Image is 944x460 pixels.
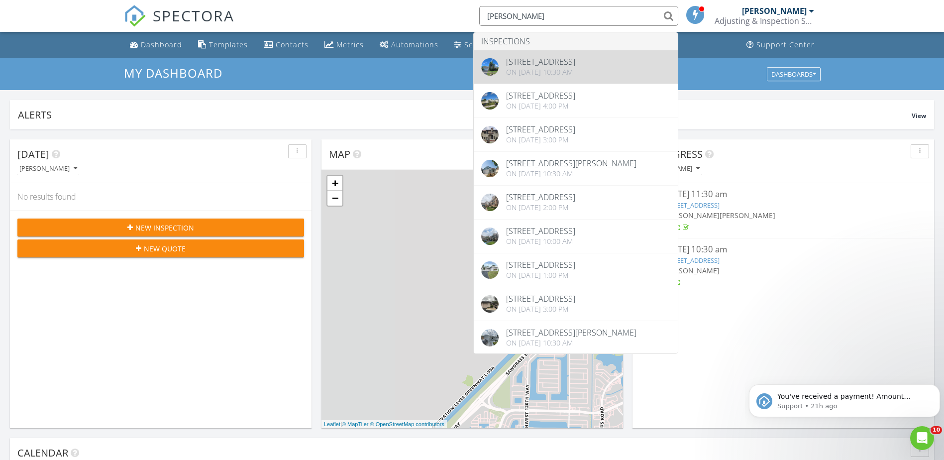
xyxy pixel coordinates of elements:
div: [PERSON_NAME] [742,6,807,16]
a: © MapTiler [342,421,369,427]
a: Dashboard [126,36,186,54]
span: View [912,112,926,120]
button: Dashboards [767,67,821,81]
div: [STREET_ADDRESS] [506,295,575,303]
a: Settings [450,36,498,54]
span: 10 [931,426,942,434]
div: Support Center [756,40,815,49]
a: [DATE] 11:30 am [STREET_ADDRESS] [PERSON_NAME][PERSON_NAME] [640,188,927,232]
div: On [DATE] 10:30 am [506,68,575,76]
a: Templates [194,36,252,54]
div: Dashboards [771,71,816,78]
input: Search everything... [479,6,678,26]
img: data [481,194,499,211]
a: [DATE] 10:30 am [STREET_ADDRESS] [PERSON_NAME] [640,243,927,288]
div: On [DATE] 4:00 pm [506,102,575,110]
img: cover.jpg [481,329,499,346]
div: No results found [10,183,312,210]
span: Map [329,147,350,161]
div: Adjusting & Inspection Services Inc. [715,16,814,26]
div: [STREET_ADDRESS][PERSON_NAME] [506,329,636,337]
div: On [DATE] 10:00 am [506,237,575,245]
span: [DATE] [17,147,49,161]
a: Metrics [320,36,368,54]
span: New Quote [144,243,186,254]
div: Automations [391,40,438,49]
img: c7bc7edc7f125b66b469acb082467df4.jpeg [481,92,499,110]
img: data [481,160,499,177]
div: [DATE] 10:30 am [664,243,903,256]
img: The Best Home Inspection Software - Spectora [124,5,146,27]
a: [STREET_ADDRESS] [664,201,720,210]
li: Inspections [474,32,678,50]
span: [PERSON_NAME] [664,211,720,220]
div: On [DATE] 2:00 pm [506,204,575,212]
div: Templates [209,40,248,49]
a: SPECTORA [124,13,234,34]
button: New Quote [17,239,304,257]
a: [STREET_ADDRESS] [664,256,720,265]
span: [PERSON_NAME] [720,211,775,220]
img: data [481,295,499,313]
img: 9286578%2Fcover_photos%2Fa5ftgbKpux9Gn3Tgt5NM%2Foriginal.jpeg [481,58,499,76]
a: Zoom in [327,176,342,191]
div: [STREET_ADDRESS] [506,261,575,269]
button: New Inspection [17,219,304,236]
div: Contacts [276,40,309,49]
a: Leaflet [324,421,340,427]
div: Metrics [336,40,364,49]
div: Alerts [18,108,912,121]
img: cover.jpg [481,261,499,279]
button: [PERSON_NAME] [17,162,79,176]
div: [STREET_ADDRESS] [506,92,575,100]
div: Dashboard [141,40,182,49]
div: On [DATE] 1:00 pm [506,271,575,279]
img: data [481,228,499,245]
span: SPECTORA [153,5,234,26]
div: [STREET_ADDRESS] [506,193,575,201]
span: Calendar [17,446,68,460]
a: Automations (Basic) [376,36,442,54]
div: On [DATE] 10:30 am [506,170,636,178]
div: On [DATE] 3:00 pm [506,136,575,144]
img: c2fca9d9f3ab2141c1b910e66eefc910.jpeg [481,126,499,143]
a: © OpenStreetMap contributors [370,421,444,427]
div: On [DATE] 10:30 am [506,339,636,347]
span: [PERSON_NAME] [664,266,720,275]
a: Support Center [742,36,819,54]
div: Settings [464,40,494,49]
a: Contacts [260,36,313,54]
span: New Inspection [135,223,194,233]
div: [STREET_ADDRESS] [506,227,575,235]
span: My Dashboard [124,65,222,81]
div: [STREET_ADDRESS] [506,125,575,133]
div: [STREET_ADDRESS] [506,58,575,66]
div: On [DATE] 3:00 pm [506,305,575,313]
div: [STREET_ADDRESS][PERSON_NAME] [506,159,636,167]
div: [DATE] 11:30 am [664,188,903,201]
div: | [321,420,447,429]
iframe: Intercom live chat [910,426,934,450]
iframe: Intercom notifications message [745,363,944,433]
a: Zoom out [327,191,342,206]
div: [PERSON_NAME] [19,165,77,172]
